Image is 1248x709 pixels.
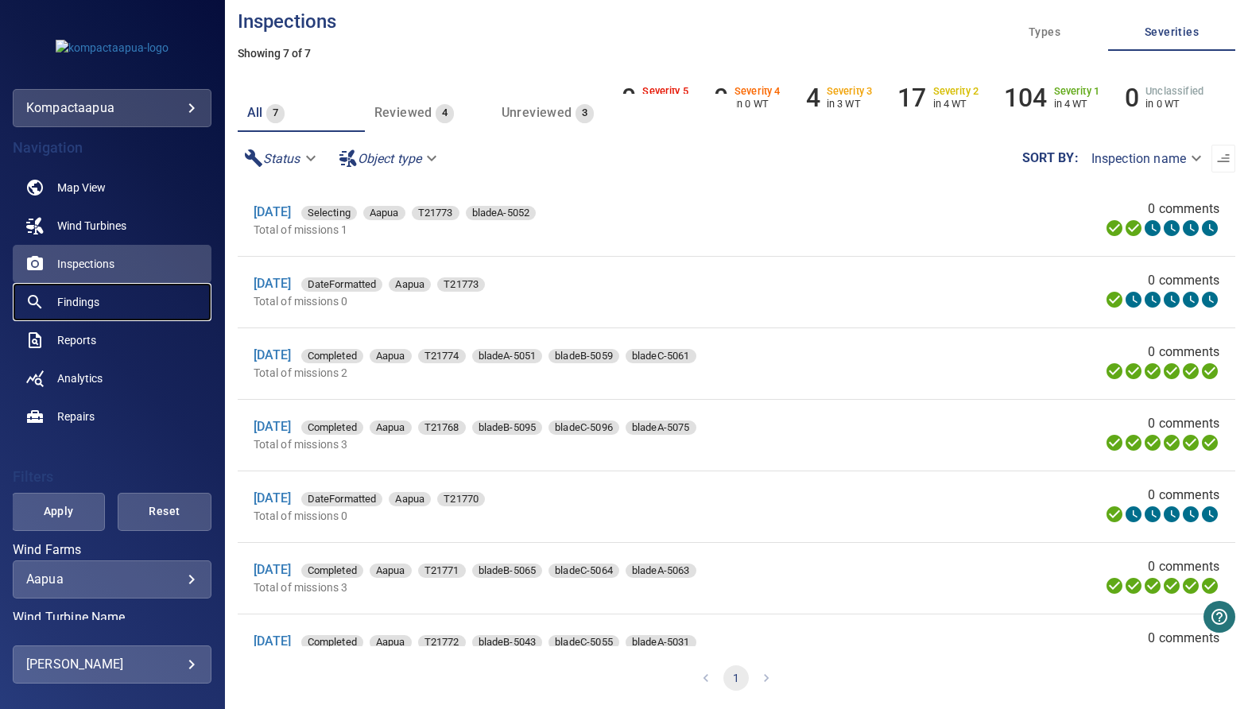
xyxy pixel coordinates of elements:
[1162,433,1181,452] svg: ML Processing 100%
[254,222,823,238] p: Total of missions 1
[1181,505,1200,524] svg: Matching 0%
[1162,290,1181,309] svg: ML Processing 0%
[13,469,211,485] h4: Filters
[437,492,485,506] div: T21770
[370,349,412,363] div: Aapua
[56,40,169,56] img: kompactaapua-logo
[1200,433,1219,452] svg: Classification 100%
[301,491,383,507] span: DateFormatted
[13,397,211,436] a: repairs noActive
[301,420,363,436] span: Completed
[370,563,412,579] span: Aapua
[1125,83,1139,113] h6: 0
[370,420,412,436] span: Aapua
[626,563,696,579] span: bladeA-5063
[301,563,363,579] span: Completed
[1105,433,1124,452] svg: Uploading 100%
[1143,433,1162,452] svg: Selecting 100%
[254,204,292,219] a: [DATE]
[436,104,454,122] span: 4
[1105,219,1124,238] svg: Uploading 100%
[1124,219,1143,238] svg: Data Formatted 100%
[642,86,688,97] h6: Severity 5
[1211,145,1235,172] button: Sort list from oldest to newest
[1200,505,1219,524] svg: Classification 0%
[13,89,211,127] div: kompactaapua
[370,635,412,649] div: Aapua
[370,564,412,578] div: Aapua
[472,420,543,435] div: bladeB-5095
[301,634,363,650] span: Completed
[548,634,619,650] span: bladeC-5055
[254,365,902,381] p: Total of missions 2
[1148,271,1219,290] span: 0 comments
[254,276,292,291] a: [DATE]
[1124,505,1143,524] svg: Data Formatted 0%
[472,563,543,579] span: bladeB-5065
[254,347,292,362] a: [DATE]
[301,564,363,578] div: Completed
[301,277,383,292] div: DateFormatted
[827,98,873,110] p: in 3 WT
[990,22,1099,42] span: Types
[370,420,412,435] div: Aapua
[418,420,466,435] div: T21768
[734,98,781,110] p: in 0 WT
[247,105,263,120] span: All
[418,635,466,649] div: T21772
[238,11,1235,32] h3: Inspections
[626,348,696,364] span: bladeC-5061
[389,491,431,507] span: Aapua
[13,207,211,245] a: windturbines noActive
[1162,219,1181,238] svg: ML Processing 0%
[418,349,466,363] div: T21774
[933,98,979,110] p: in 4 WT
[472,564,543,578] div: bladeB-5065
[626,634,696,650] span: bladeA-5031
[1181,290,1200,309] svg: Matching 0%
[1004,83,1047,113] h6: 104
[238,145,326,172] div: Status
[1181,433,1200,452] svg: Matching 100%
[1200,362,1219,381] svg: Classification 100%
[418,348,466,364] span: T21774
[472,349,543,363] div: bladeA-5051
[626,564,696,578] div: bladeA-5063
[714,83,728,113] h6: 0
[254,508,796,524] p: Total of missions 0
[26,652,198,677] div: [PERSON_NAME]
[374,105,432,120] span: Reviewed
[1143,576,1162,595] svg: Selecting 100%
[626,635,696,649] div: bladeA-5031
[1143,505,1162,524] svg: Selecting 0%
[254,633,292,649] a: [DATE]
[13,359,211,397] a: analytics noActive
[1148,200,1219,219] span: 0 comments
[1181,576,1200,595] svg: Matching 100%
[466,206,537,220] div: bladeA-5052
[57,370,103,386] span: Analytics
[254,579,902,595] p: Total of missions 3
[370,634,412,650] span: Aapua
[254,562,292,577] a: [DATE]
[1148,557,1219,576] span: 0 comments
[389,277,431,292] div: Aapua
[1054,98,1100,110] p: in 4 WT
[301,206,357,220] div: Selecting
[1143,362,1162,381] svg: Selecting 100%
[1105,576,1124,595] svg: Uploading 100%
[301,205,357,221] span: Selecting
[1162,576,1181,595] svg: ML Processing 100%
[358,151,422,166] em: Object type
[301,348,363,364] span: Completed
[1105,362,1124,381] svg: Uploading 100%
[263,151,300,166] em: Status
[363,205,405,221] span: Aapua
[1105,505,1124,524] svg: Uploading 100%
[57,332,96,348] span: Reports
[301,420,363,435] div: Completed
[418,563,466,579] span: T21771
[13,321,211,359] a: reports noActive
[1105,290,1124,309] svg: Uploading 100%
[1148,414,1219,433] span: 0 comments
